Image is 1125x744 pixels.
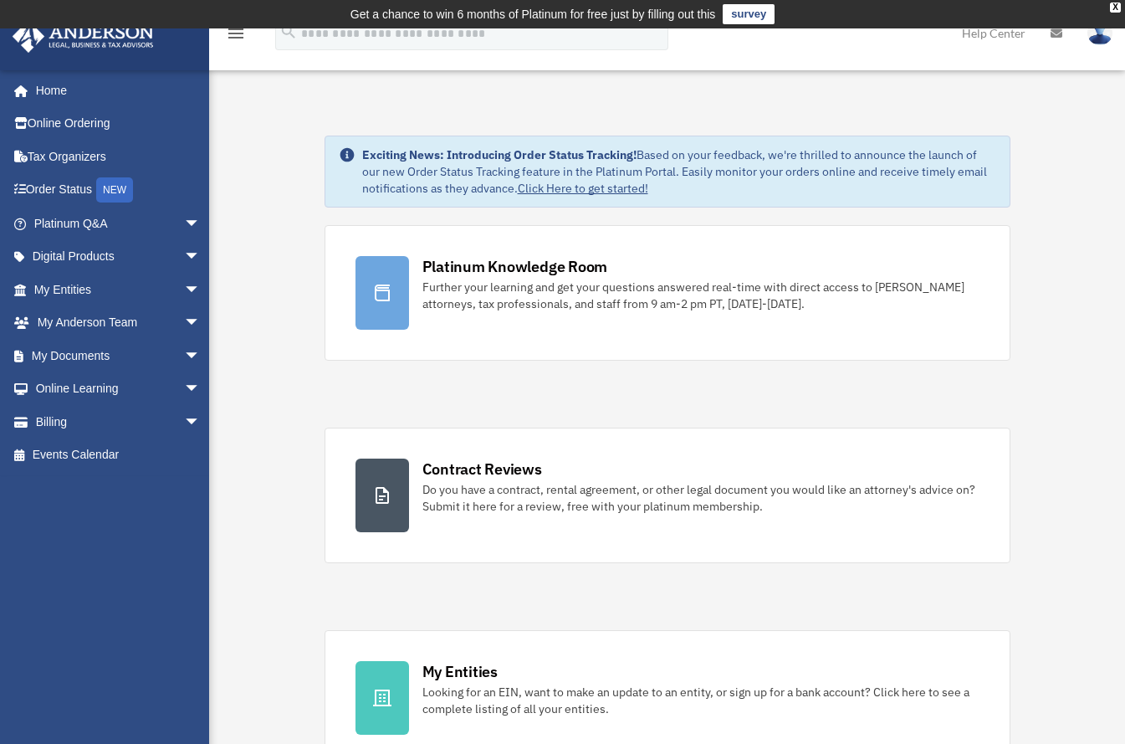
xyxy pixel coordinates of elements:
a: Billingarrow_drop_down [12,405,226,439]
a: Events Calendar [12,439,226,472]
img: Anderson Advisors Platinum Portal [8,20,159,53]
span: arrow_drop_down [184,405,217,439]
div: Further your learning and get your questions answered real-time with direct access to [PERSON_NAM... [422,279,979,312]
a: My Documentsarrow_drop_down [12,339,226,372]
div: NEW [96,177,133,203]
a: My Anderson Teamarrow_drop_down [12,306,226,340]
i: search [279,23,298,41]
span: arrow_drop_down [184,339,217,373]
i: menu [226,23,246,44]
div: Platinum Knowledge Room [422,256,608,277]
div: Based on your feedback, we're thrilled to announce the launch of our new Order Status Tracking fe... [362,146,996,197]
div: Do you have a contract, rental agreement, or other legal document you would like an attorney's ad... [422,481,979,515]
a: Tax Organizers [12,140,226,173]
a: Home [12,74,217,107]
span: arrow_drop_down [184,240,217,275]
span: arrow_drop_down [184,372,217,407]
img: User Pic [1087,21,1112,45]
a: My Entitiesarrow_drop_down [12,273,226,306]
div: Contract Reviews [422,459,542,480]
a: Platinum Q&Aarrow_drop_down [12,207,226,240]
a: Online Ordering [12,107,226,141]
a: menu [226,29,246,44]
strong: Exciting News: Introducing Order Status Tracking! [362,147,637,162]
span: arrow_drop_down [184,273,217,307]
a: Digital Productsarrow_drop_down [12,240,226,274]
a: Order StatusNEW [12,173,226,208]
a: survey [723,4,775,24]
div: Get a chance to win 6 months of Platinum for free just by filling out this [350,4,716,24]
div: My Entities [422,661,498,682]
a: Click Here to get started! [518,181,648,196]
a: Contract Reviews Do you have a contract, rental agreement, or other legal document you would like... [325,428,1010,563]
div: Looking for an EIN, want to make an update to an entity, or sign up for a bank account? Click her... [422,684,979,717]
a: Online Learningarrow_drop_down [12,372,226,406]
span: arrow_drop_down [184,207,217,241]
span: arrow_drop_down [184,306,217,341]
div: close [1110,3,1121,13]
a: Platinum Knowledge Room Further your learning and get your questions answered real-time with dire... [325,225,1010,361]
